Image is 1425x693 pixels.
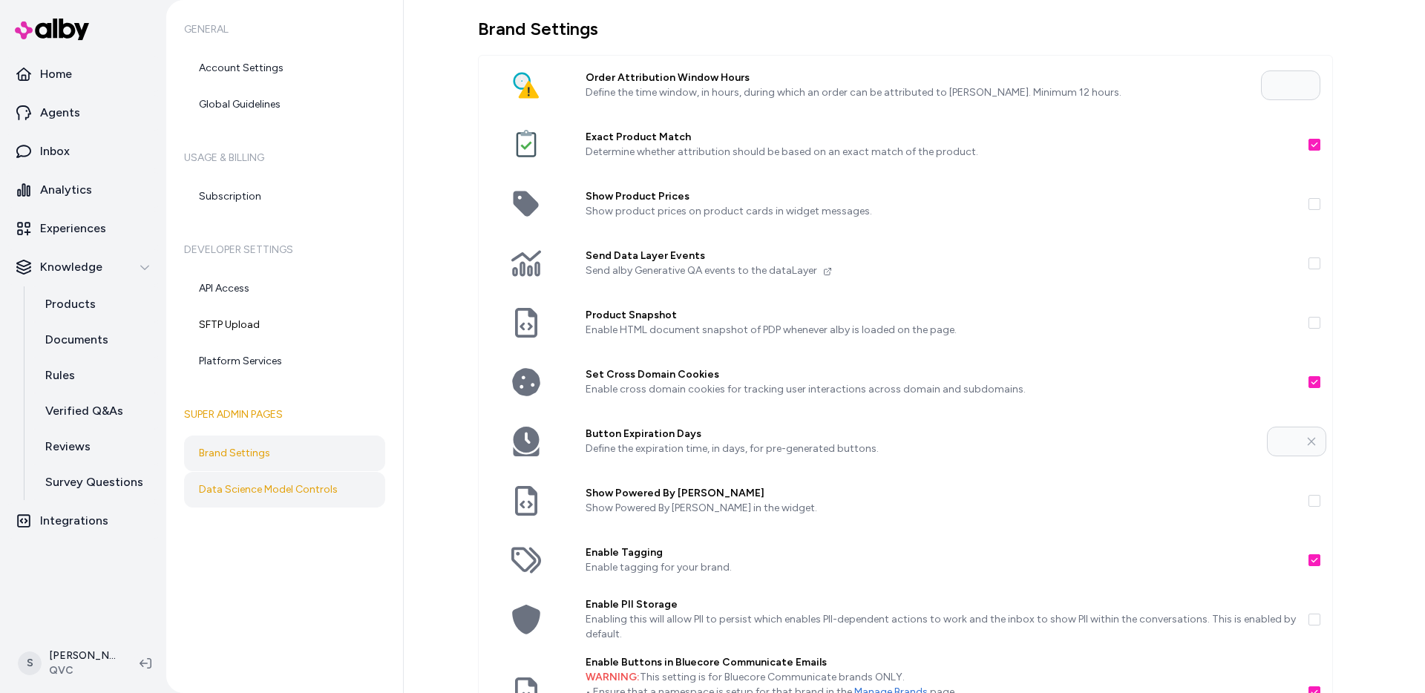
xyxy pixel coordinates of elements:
[586,382,1297,397] p: Enable cross domain cookies for tracking user interactions across domain and subdomains.
[184,472,385,508] a: Data Science Model Controls
[45,438,91,456] p: Reviews
[30,358,160,393] a: Rules
[184,271,385,306] a: API Access
[586,486,1297,501] label: Show Powered By [PERSON_NAME]
[478,18,1333,40] h1: Brand Settings
[184,307,385,343] a: SFTP Upload
[184,50,385,86] a: Account Settings
[184,9,385,50] h6: General
[586,70,1249,85] label: Order Attribution Window Hours
[586,189,1297,204] label: Show Product Prices
[586,263,1297,278] p: Send alby Generative QA events to the dataLayer
[586,597,1297,612] label: Enable PII Storage
[49,648,116,663] p: [PERSON_NAME]
[45,367,75,384] p: Rules
[586,501,1297,516] p: Show Powered By [PERSON_NAME] in the widget.
[40,258,102,276] p: Knowledge
[586,427,1255,441] label: Button Expiration Days
[586,145,1297,160] p: Determine whether attribution should be based on an exact match of the product.
[586,671,640,683] span: WARNING:
[6,56,160,92] a: Home
[184,87,385,122] a: Global Guidelines
[45,331,108,349] p: Documents
[586,612,1297,642] p: Enabling this will allow PII to persist which enables PII-dependent actions to work and the inbox...
[6,172,160,208] a: Analytics
[184,344,385,379] a: Platform Services
[15,19,89,40] img: alby Logo
[586,367,1297,382] label: Set Cross Domain Cookies
[586,560,1297,575] p: Enable tagging for your brand.
[45,473,143,491] p: Survey Questions
[586,130,1297,145] label: Exact Product Match
[40,104,80,122] p: Agents
[40,512,108,530] p: Integrations
[184,179,385,214] a: Subscription
[30,393,160,429] a: Verified Q&As
[6,211,160,246] a: Experiences
[30,322,160,358] a: Documents
[40,181,92,199] p: Analytics
[586,545,1297,560] label: Enable Tagging
[40,65,72,83] p: Home
[6,95,160,131] a: Agents
[45,402,123,420] p: Verified Q&As
[586,441,1255,456] p: Define the expiration time, in days, for pre-generated buttons.
[49,663,116,678] span: QVC
[184,394,385,436] h6: Super Admin Pages
[586,323,1297,338] p: Enable HTML document snapshot of PDP whenever alby is loaded on the page.
[40,142,70,160] p: Inbox
[586,655,1297,670] label: Enable Buttons in Bluecore Communicate Emails
[30,286,160,322] a: Products
[45,295,96,313] p: Products
[184,436,385,471] a: Brand Settings
[586,204,1297,219] p: Show product prices on product cards in widget messages.
[30,464,160,500] a: Survey Questions
[9,640,128,687] button: S[PERSON_NAME]QVC
[6,503,160,539] a: Integrations
[40,220,106,237] p: Experiences
[184,137,385,179] h6: Usage & Billing
[586,308,1297,323] label: Product Snapshot
[6,249,160,285] button: Knowledge
[586,85,1249,100] p: Define the time window, in hours, during which an order can be attributed to [PERSON_NAME]. Minim...
[18,651,42,675] span: S
[30,429,160,464] a: Reviews
[6,134,160,169] a: Inbox
[184,229,385,271] h6: Developer Settings
[586,249,1297,263] label: Send Data Layer Events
